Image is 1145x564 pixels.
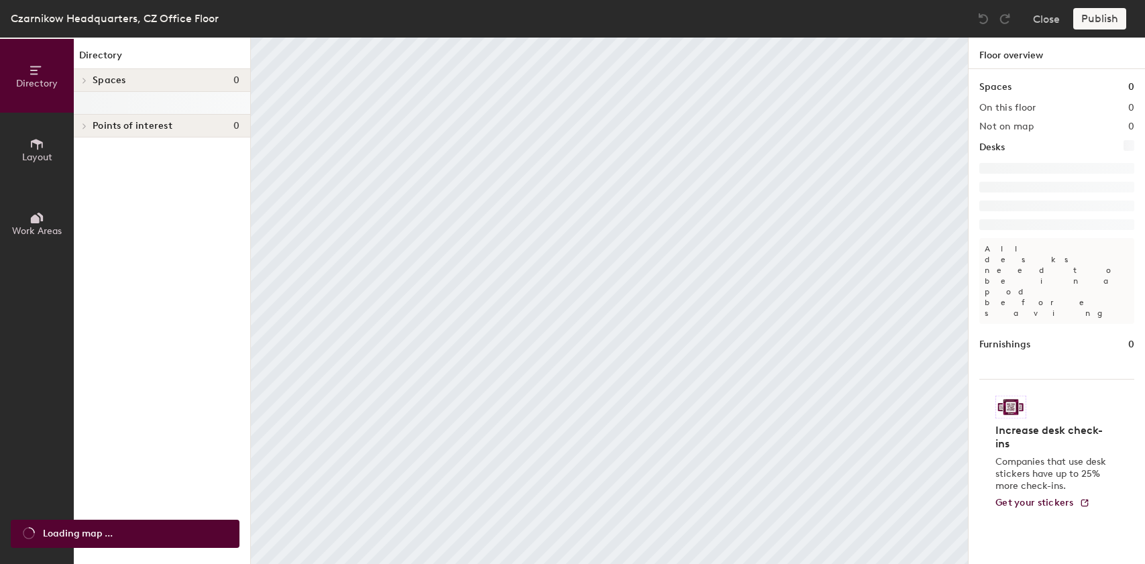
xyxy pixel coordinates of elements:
h1: Directory [74,48,250,69]
h1: 0 [1128,337,1134,352]
span: 0 [233,75,239,86]
canvas: Map [251,38,968,564]
a: Get your stickers [995,498,1090,509]
p: Companies that use desk stickers have up to 25% more check-ins. [995,456,1110,492]
h1: Furnishings [979,337,1030,352]
h1: Desks [979,140,1005,155]
img: Sticker logo [995,396,1026,418]
h2: 0 [1128,121,1134,132]
span: Loading map ... [43,526,113,541]
p: All desks need to be in a pod before saving [979,238,1134,324]
img: Redo [998,12,1012,25]
span: Get your stickers [995,497,1074,508]
span: Directory [16,78,58,89]
span: Work Areas [12,225,62,237]
span: Points of interest [93,121,172,131]
span: Spaces [93,75,126,86]
h2: On this floor [979,103,1036,113]
img: Undo [977,12,990,25]
span: 0 [233,121,239,131]
h2: Not on map [979,121,1034,132]
span: Layout [22,152,52,163]
h4: Increase desk check-ins [995,424,1110,451]
h1: Spaces [979,80,1012,95]
h1: 0 [1128,80,1134,95]
button: Close [1033,8,1060,30]
div: Czarnikow Headquarters, CZ Office Floor [11,10,219,27]
h1: Floor overview [969,38,1145,69]
h2: 0 [1128,103,1134,113]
